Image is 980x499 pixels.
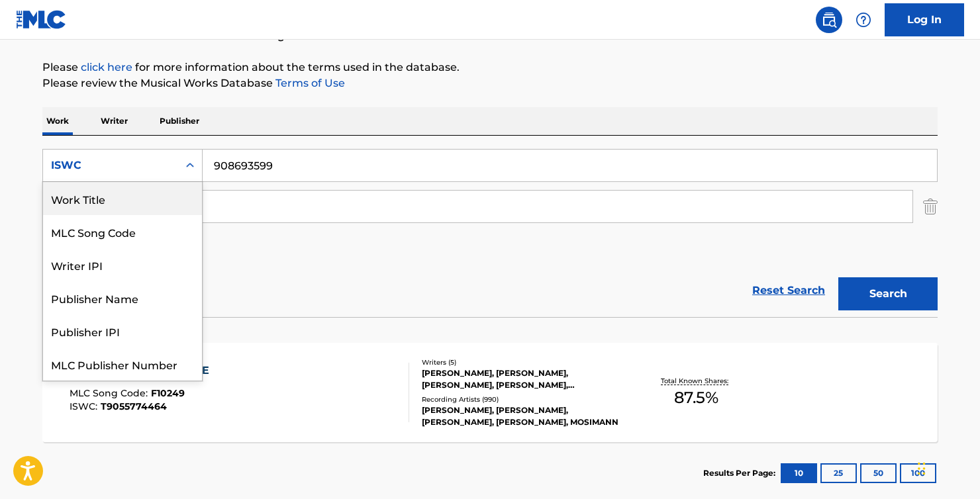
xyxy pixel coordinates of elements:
iframe: Chat Widget [914,435,980,499]
form: Search Form [42,149,938,317]
a: FUNK PHENOMENA, THEMLC Song Code:F10249ISWC:T9055774464Writers (5)[PERSON_NAME], [PERSON_NAME], [... [42,343,938,442]
div: Publisher Name [43,281,202,314]
p: Publisher [156,107,203,135]
div: Writers ( 5 ) [422,357,622,367]
button: 25 [820,463,857,483]
a: Log In [885,3,964,36]
a: click here [81,61,132,73]
div: Writer IPI [43,248,202,281]
p: Results Per Page: [703,467,779,479]
div: MLC Publisher Number [43,347,202,381]
div: Help [850,7,877,33]
a: Public Search [816,7,842,33]
div: [PERSON_NAME], [PERSON_NAME], [PERSON_NAME], [PERSON_NAME], [PERSON_NAME] [422,367,622,391]
p: Please review the Musical Works Database [42,75,938,91]
span: ISWC : [70,400,101,412]
button: 100 [900,463,936,483]
div: MLC Song Code [43,215,202,248]
p: Work [42,107,73,135]
span: F10249 [151,387,185,399]
a: Reset Search [746,276,832,305]
p: Please for more information about the terms used in the database. [42,60,938,75]
span: MLC Song Code : [70,387,151,399]
span: T9055774464 [101,400,167,412]
div: Drag [918,449,926,488]
div: ISWC [51,158,170,173]
div: Recording Artists ( 990 ) [422,394,622,404]
div: Work Title [43,182,202,215]
button: Search [838,277,938,310]
img: Delete Criterion [923,190,938,223]
div: [PERSON_NAME], [PERSON_NAME], [PERSON_NAME], [PERSON_NAME], MOSIMANN [422,404,622,428]
img: MLC Logo [16,10,67,29]
p: Writer [97,107,132,135]
button: 10 [781,463,817,483]
span: 87.5 % [674,386,718,410]
img: help [856,12,871,28]
img: search [821,12,837,28]
div: Publisher IPI [43,314,202,347]
a: Terms of Use [273,77,345,89]
button: 50 [860,463,897,483]
p: Total Known Shares: [661,376,732,386]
